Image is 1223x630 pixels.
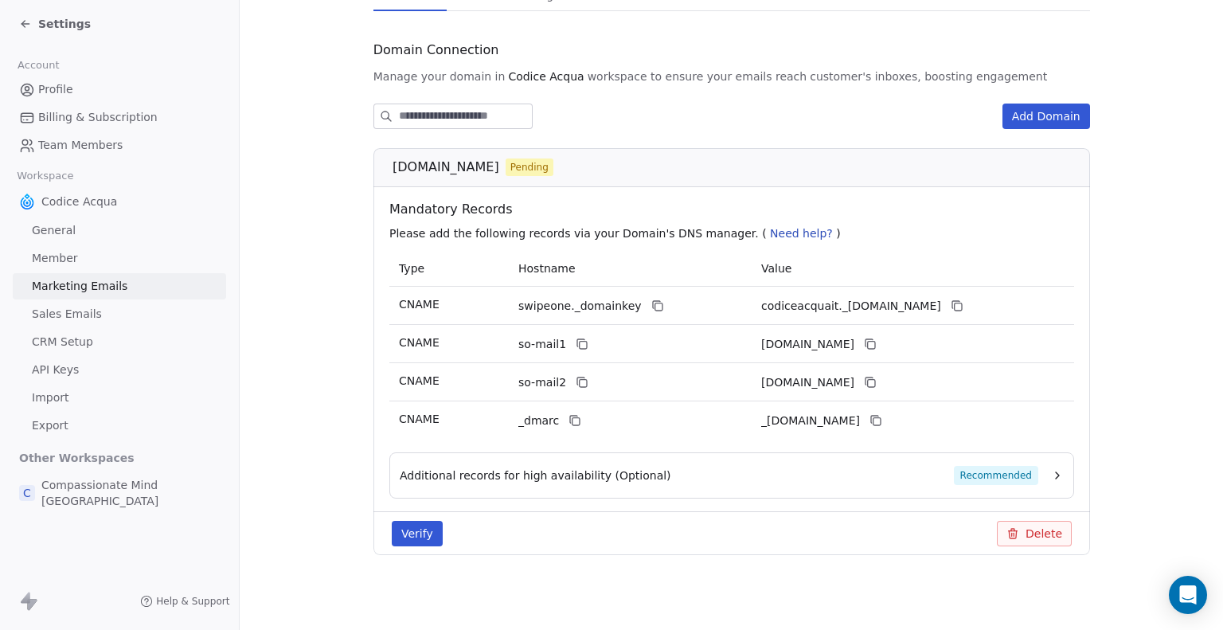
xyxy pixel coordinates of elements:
span: Pending [510,160,548,174]
span: API Keys [32,362,79,378]
a: Import [13,385,226,411]
a: Sales Emails [13,301,226,327]
span: Codice Acqua [41,194,117,209]
span: _dmarc [518,413,559,429]
img: logo.png [19,194,35,209]
span: CRM Setup [32,334,93,350]
span: codiceacquait2.swipeone.email [761,374,854,391]
span: Sales Emails [32,306,102,323]
span: CNAME [399,298,440,311]
span: Additional records for high availability (Optional) [400,468,671,483]
span: CNAME [399,336,440,349]
a: CRM Setup [13,329,226,355]
a: Marketing Emails [13,273,226,299]
a: Team Members [13,132,226,158]
span: workspace to ensure your emails reach [588,68,807,84]
a: Member [13,245,226,272]
a: General [13,217,226,244]
a: Billing & Subscription [13,104,226,131]
span: Mandatory Records [389,200,1080,219]
span: codiceacquait._domainkey.swipeone.email [761,298,941,315]
span: Team Members [38,137,123,154]
span: General [32,222,76,239]
span: Codice Acqua [508,68,584,84]
span: Help & Support [156,595,229,608]
span: C [19,485,35,501]
span: Hostname [518,262,576,275]
span: Export [32,417,68,434]
span: Workspace [10,164,80,188]
button: Add Domain [1002,104,1090,129]
span: Import [32,389,68,406]
span: [DOMAIN_NAME] [393,158,499,177]
span: Domain Connection [373,41,499,60]
span: _dmarc.swipeone.email [761,413,860,429]
span: Value [761,262,791,275]
span: Manage your domain in [373,68,506,84]
p: Please add the following records via your Domain's DNS manager. ( ) [389,225,1080,241]
button: Verify [392,521,443,546]
span: Marketing Emails [32,278,127,295]
div: Open Intercom Messenger [1169,576,1207,614]
span: Member [32,250,78,267]
span: Recommended [953,466,1037,485]
a: Export [13,413,226,439]
span: so-mail1 [518,336,566,353]
span: customer's inboxes, boosting engagement [810,68,1047,84]
button: Delete [997,521,1072,546]
span: Account [10,53,66,77]
span: Need help? [770,227,833,240]
span: codiceacquait1.swipeone.email [761,336,854,353]
span: Other Workspaces [13,445,141,471]
a: Settings [19,16,91,32]
span: Profile [38,81,73,98]
span: Settings [38,16,91,32]
a: Help & Support [140,595,229,608]
span: Compassionate Mind [GEOGRAPHIC_DATA] [41,477,220,509]
span: so-mail2 [518,374,566,391]
a: Profile [13,76,226,103]
span: swipeone._domainkey [518,298,642,315]
p: Type [399,260,499,277]
span: CNAME [399,413,440,425]
span: CNAME [399,374,440,387]
button: Additional records for high availability (Optional)Recommended [400,466,1064,485]
span: Billing & Subscription [38,109,158,126]
a: API Keys [13,357,226,383]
